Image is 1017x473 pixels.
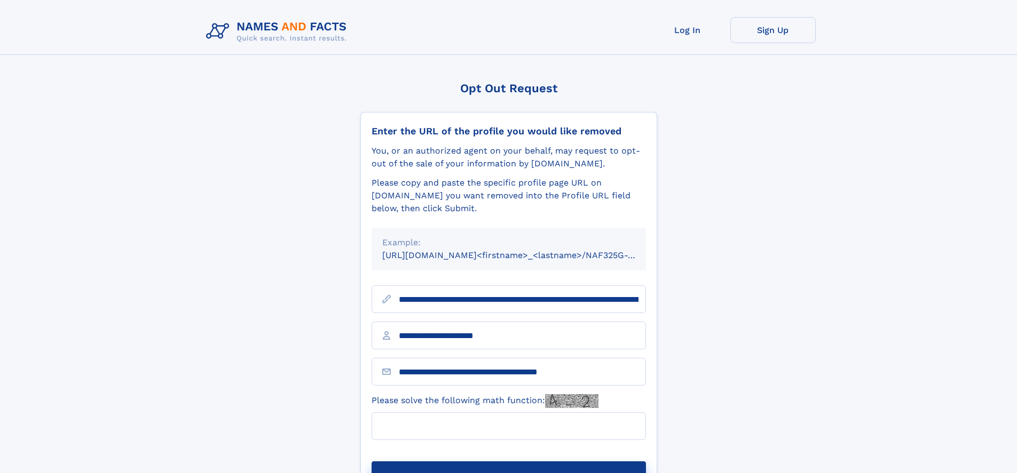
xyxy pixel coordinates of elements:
div: Example: [382,236,635,249]
a: Log In [645,17,730,43]
img: Logo Names and Facts [202,17,356,46]
div: Please copy and paste the specific profile page URL on [DOMAIN_NAME] you want removed into the Pr... [372,177,646,215]
label: Please solve the following math function: [372,394,598,408]
div: Enter the URL of the profile you would like removed [372,125,646,137]
small: [URL][DOMAIN_NAME]<firstname>_<lastname>/NAF325G-xxxxxxxx [382,250,666,260]
a: Sign Up [730,17,816,43]
div: You, or an authorized agent on your behalf, may request to opt-out of the sale of your informatio... [372,145,646,170]
div: Opt Out Request [360,82,657,95]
